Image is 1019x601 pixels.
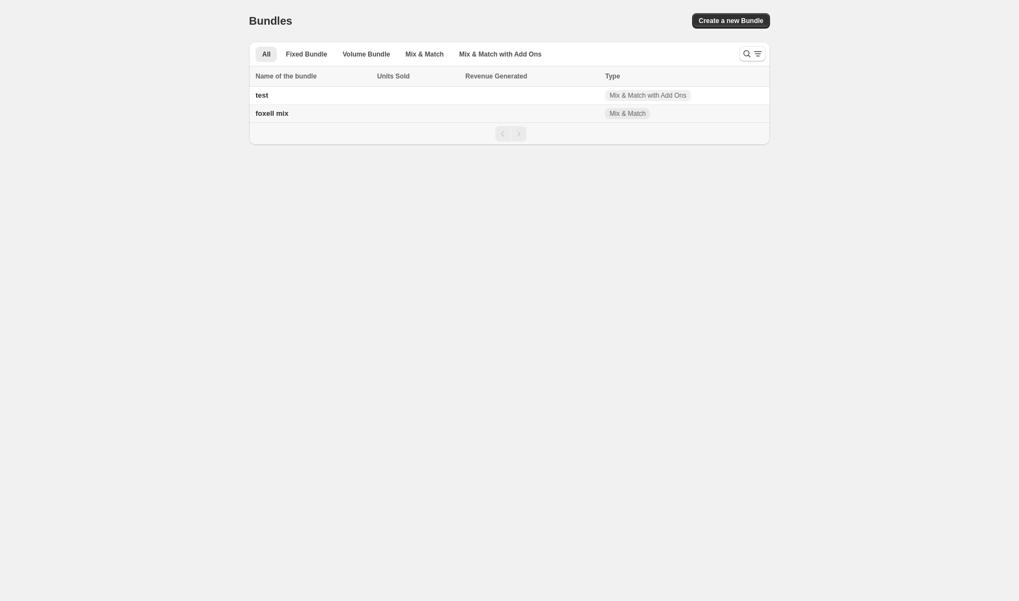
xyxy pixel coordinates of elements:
[605,71,763,82] div: Type
[609,109,646,118] span: Mix & Match
[256,109,288,117] span: foxell mix
[377,71,421,82] button: Units Sold
[739,46,766,61] button: Search and filter results
[699,16,763,25] span: Create a new Bundle
[249,122,770,145] nav: Pagination
[405,50,444,59] span: Mix & Match
[262,50,270,59] span: All
[692,13,770,29] button: Create a new Bundle
[466,71,528,82] span: Revenue Generated
[466,71,539,82] button: Revenue Generated
[256,91,268,99] span: test
[609,91,686,100] span: Mix & Match with Add Ons
[459,50,541,59] span: Mix & Match with Add Ons
[286,50,327,59] span: Fixed Bundle
[343,50,390,59] span: Volume Bundle
[377,71,410,82] span: Units Sold
[256,71,371,82] div: Name of the bundle
[249,14,292,27] h1: Bundles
